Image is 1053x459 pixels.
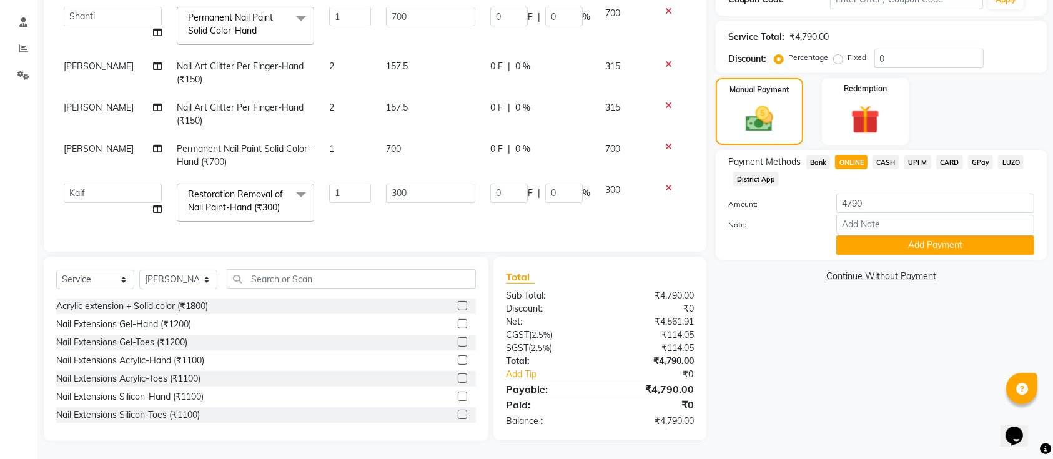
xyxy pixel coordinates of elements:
[719,219,827,230] label: Note:
[56,390,204,403] div: Nail Extensions Silicon-Hand (₹1100)
[508,60,510,73] span: |
[497,368,617,381] a: Add Tip
[497,415,600,428] div: Balance :
[56,354,204,367] div: Nail Extensions Acrylic-Hand (₹1100)
[835,155,868,169] span: ONLINE
[789,52,829,63] label: Percentage
[729,84,789,96] label: Manual Payment
[497,355,600,368] div: Total:
[257,25,262,36] a: x
[1001,409,1041,447] iframe: chat widget
[497,302,600,315] div: Discount:
[583,187,590,200] span: %
[177,61,304,85] span: Nail Art Glitter Per Finger-Hand (₹150)
[515,60,530,73] span: 0 %
[497,397,600,412] div: Paid:
[600,289,703,302] div: ₹4,790.00
[600,397,703,412] div: ₹0
[605,7,620,19] span: 700
[490,101,503,114] span: 0 F
[737,103,782,135] img: _cash.svg
[836,194,1034,213] input: Amount
[904,155,931,169] span: UPI M
[508,101,510,114] span: |
[531,343,550,353] span: 2.5%
[386,61,408,72] span: 157.5
[998,155,1024,169] span: LUZO
[605,143,620,154] span: 700
[605,61,620,72] span: 315
[538,187,540,200] span: |
[386,102,408,113] span: 157.5
[842,102,889,137] img: _gift.svg
[177,143,311,167] span: Permanent Nail Paint Solid Color-Hand (₹700)
[497,342,600,355] div: ( )
[844,83,887,94] label: Redemption
[600,415,703,428] div: ₹4,790.00
[497,328,600,342] div: ( )
[506,329,529,340] span: CGST
[56,336,187,349] div: Nail Extensions Gel-Toes (₹1200)
[64,102,134,113] span: [PERSON_NAME]
[538,11,540,24] span: |
[329,61,334,72] span: 2
[873,155,899,169] span: CASH
[605,184,620,195] span: 300
[719,199,827,210] label: Amount:
[728,31,785,44] div: Service Total:
[968,155,994,169] span: GPay
[280,202,285,213] a: x
[718,270,1044,283] a: Continue Without Payment
[490,142,503,155] span: 0 F
[733,172,779,186] span: District App
[617,368,703,381] div: ₹0
[600,355,703,368] div: ₹4,790.00
[490,60,503,73] span: 0 F
[531,330,550,340] span: 2.5%
[836,215,1034,234] input: Add Note
[515,142,530,155] span: 0 %
[177,102,304,126] span: Nail Art Glitter Per Finger-Hand (₹150)
[497,315,600,328] div: Net:
[188,189,283,213] span: Restoration Removal of Nail Paint-Hand (₹300)
[227,269,476,289] input: Search or Scan
[56,408,200,422] div: Nail Extensions Silicon-Toes (₹1100)
[64,61,134,72] span: [PERSON_NAME]
[790,31,829,44] div: ₹4,790.00
[836,235,1034,255] button: Add Payment
[583,11,590,24] span: %
[508,142,510,155] span: |
[515,101,530,114] span: 0 %
[600,302,703,315] div: ₹0
[936,155,963,169] span: CARD
[497,289,600,302] div: Sub Total:
[506,270,535,284] span: Total
[728,52,767,66] div: Discount:
[605,102,620,113] span: 315
[329,143,334,154] span: 1
[329,102,334,113] span: 2
[56,318,191,331] div: Nail Extensions Gel-Hand (₹1200)
[806,155,831,169] span: Bank
[56,300,208,313] div: Acrylic extension + Solid color (₹1800)
[497,382,600,397] div: Payable:
[528,187,533,200] span: F
[728,155,801,169] span: Payment Methods
[600,328,703,342] div: ₹114.05
[528,11,533,24] span: F
[600,382,703,397] div: ₹4,790.00
[848,52,867,63] label: Fixed
[600,315,703,328] div: ₹4,561.91
[56,372,200,385] div: Nail Extensions Acrylic-Toes (₹1100)
[600,342,703,355] div: ₹114.05
[188,12,273,36] span: Permanent Nail Paint Solid Color-Hand
[64,143,134,154] span: [PERSON_NAME]
[386,143,401,154] span: 700
[506,342,528,353] span: SGST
